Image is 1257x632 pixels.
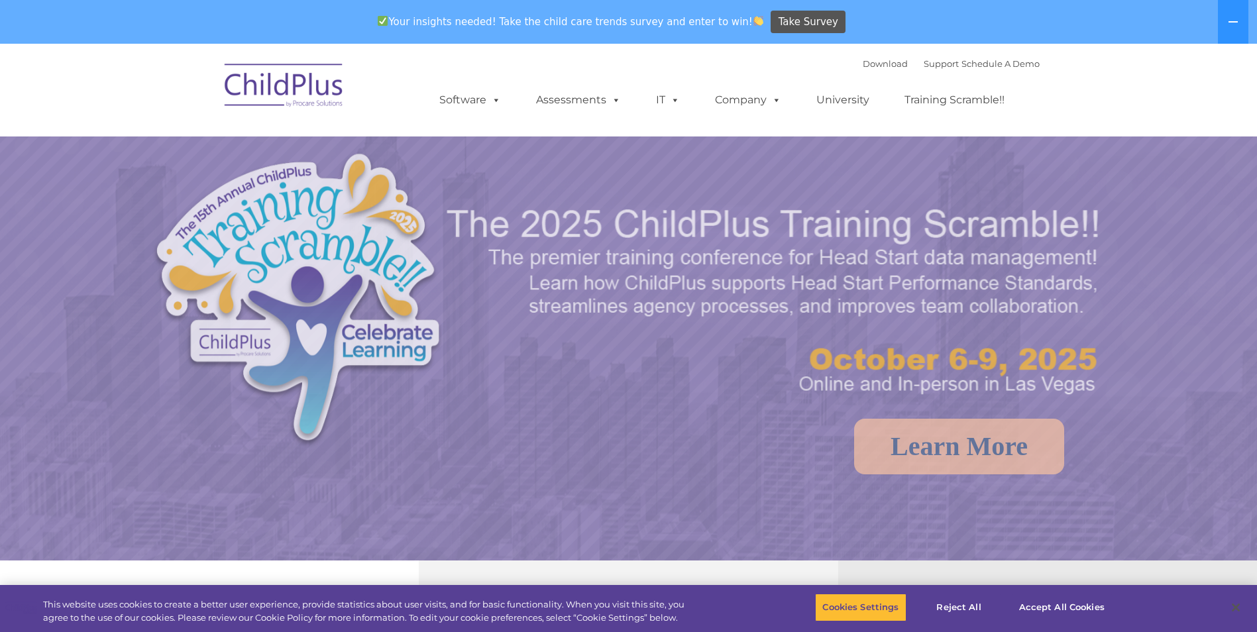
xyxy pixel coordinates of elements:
a: Support [924,58,959,69]
a: Company [702,87,794,113]
a: Training Scramble!! [891,87,1018,113]
span: Phone number [184,142,241,152]
img: ChildPlus by Procare Solutions [218,54,351,121]
span: Take Survey [779,11,838,34]
a: Schedule A Demo [961,58,1040,69]
font: | [863,58,1040,69]
button: Cookies Settings [815,594,906,621]
img: 👏 [753,16,763,26]
a: Learn More [854,419,1064,474]
button: Close [1221,593,1250,622]
button: Accept All Cookies [1012,594,1112,621]
a: Assessments [523,87,634,113]
span: Your insights needed! Take the child care trends survey and enter to win! [372,9,769,34]
a: Software [426,87,514,113]
img: ✅ [378,16,388,26]
button: Reject All [918,594,1001,621]
div: This website uses cookies to create a better user experience, provide statistics about user visit... [43,598,691,624]
a: Download [863,58,908,69]
a: University [803,87,883,113]
a: IT [643,87,693,113]
a: Take Survey [771,11,846,34]
span: Last name [184,87,225,97]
